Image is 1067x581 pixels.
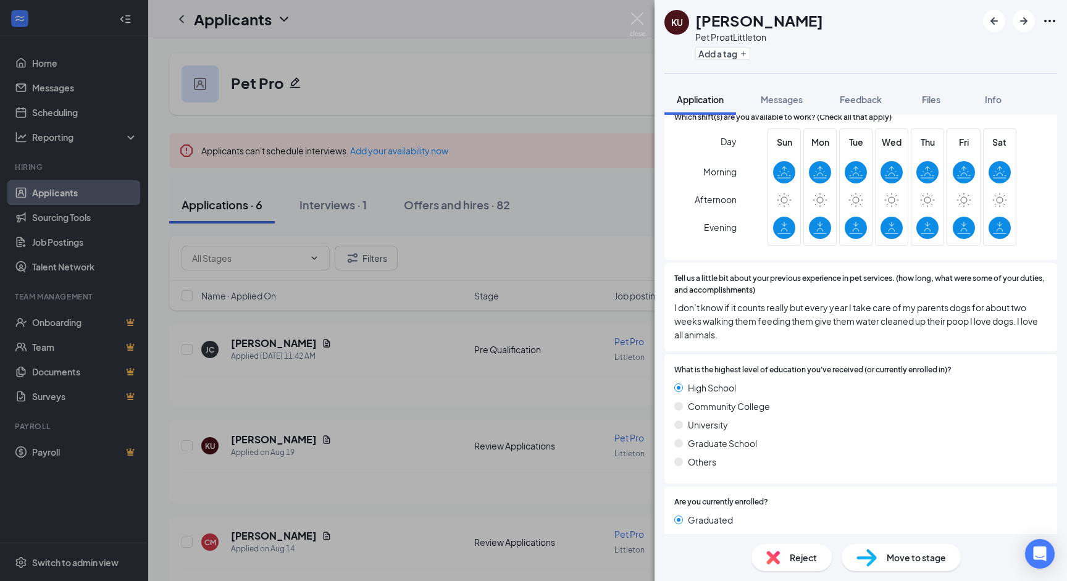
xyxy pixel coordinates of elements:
[688,513,733,527] span: Graduated
[790,551,817,564] span: Reject
[887,551,946,564] span: Move to stage
[688,381,736,395] span: High School
[1016,14,1031,28] svg: ArrowRight
[695,10,823,31] h1: [PERSON_NAME]
[953,135,975,149] span: Fri
[674,112,892,123] span: Which shift(s) are you available to work? (Check all that apply)
[704,216,737,238] span: Evening
[674,301,1047,341] span: I don’t know if it counts really but every year I take care of my parents dogs for about two week...
[922,94,940,105] span: Files
[688,532,761,545] span: Currently enrolled
[695,188,737,211] span: Afternoon
[677,94,724,105] span: Application
[695,47,750,60] button: PlusAdd a tag
[1013,10,1035,32] button: ArrowRight
[740,50,747,57] svg: Plus
[983,10,1005,32] button: ArrowLeftNew
[987,14,1002,28] svg: ArrowLeftNew
[840,94,882,105] span: Feedback
[916,135,939,149] span: Thu
[773,135,795,149] span: Sun
[985,94,1002,105] span: Info
[1025,539,1055,569] div: Open Intercom Messenger
[671,16,683,28] div: KU
[688,455,716,469] span: Others
[703,161,737,183] span: Morning
[845,135,867,149] span: Tue
[688,437,757,450] span: Graduate School
[688,399,770,413] span: Community College
[695,31,823,43] div: Pet Pro at Littleton
[761,94,803,105] span: Messages
[1042,14,1057,28] svg: Ellipses
[674,496,768,508] span: Are you currently enrolled?
[674,364,952,376] span: What is the highest level of education you've received (or currently enrolled in)?
[674,273,1047,296] span: Tell us a little bit about your previous experience in pet services. (how long, what were some of...
[688,418,728,432] span: University
[881,135,903,149] span: Wed
[721,135,737,148] span: Day
[809,135,831,149] span: Mon
[989,135,1011,149] span: Sat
